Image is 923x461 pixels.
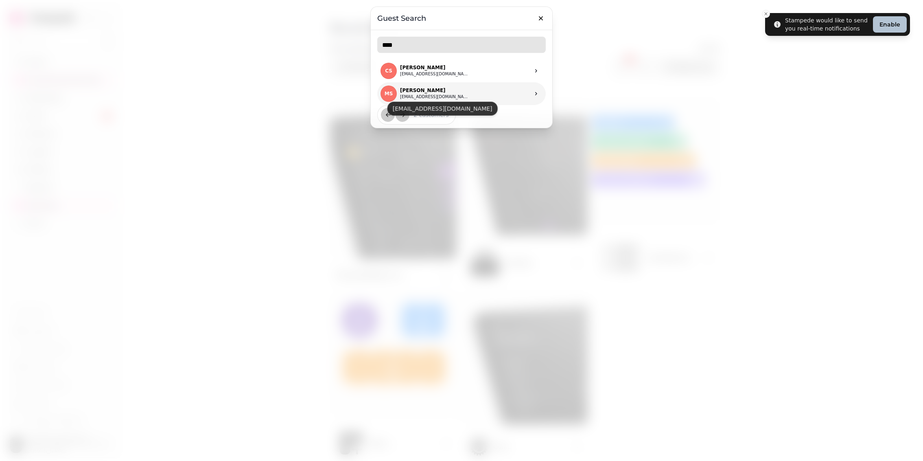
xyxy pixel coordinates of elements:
[400,71,469,77] button: [EMAIL_ADDRESS][DOMAIN_NAME]
[387,102,498,116] div: [EMAIL_ADDRESS][DOMAIN_NAME]
[400,94,469,100] button: [EMAIL_ADDRESS][DOMAIN_NAME]
[400,87,469,94] p: [PERSON_NAME]
[385,91,393,97] span: MS
[377,13,546,23] h3: Guest Search
[385,68,392,74] span: CS
[377,59,546,82] a: C SCS[PERSON_NAME][EMAIL_ADDRESS][DOMAIN_NAME]
[400,64,469,71] p: [PERSON_NAME]
[381,108,395,122] button: back
[377,82,546,105] a: M SMS[PERSON_NAME][EMAIL_ADDRESS][DOMAIN_NAME]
